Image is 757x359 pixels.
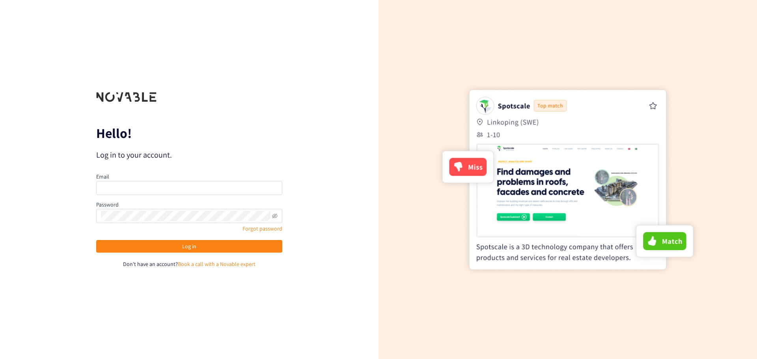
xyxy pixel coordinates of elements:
[178,260,255,268] a: Book a call with a Novable expert
[96,240,282,253] button: Log in
[182,242,196,251] span: Log in
[96,201,119,208] label: Password
[96,173,109,180] label: Email
[96,149,282,160] p: Log in to your account.
[272,213,278,219] span: eye-invisible
[96,127,282,140] p: Hello!
[242,225,282,232] a: Forgot password
[123,260,178,268] span: Don't have an account?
